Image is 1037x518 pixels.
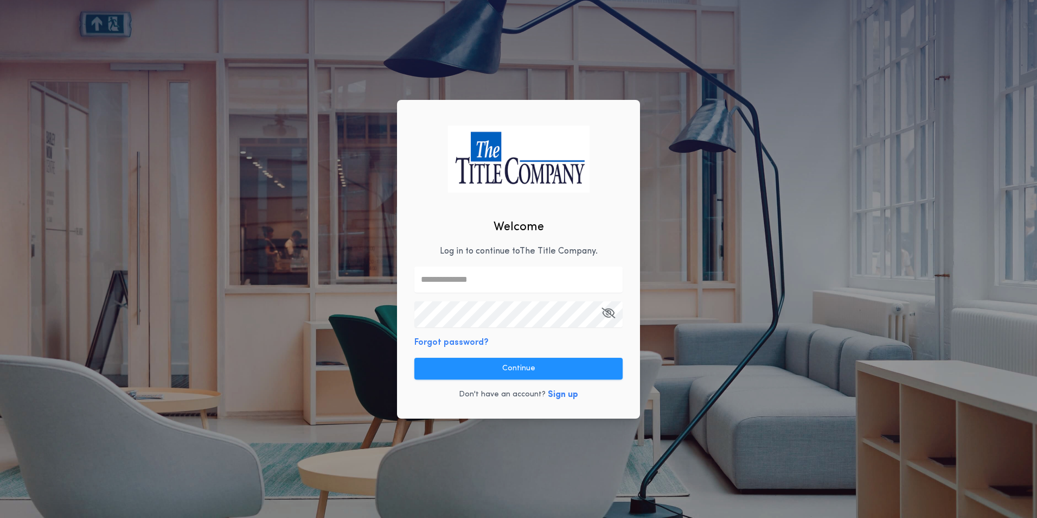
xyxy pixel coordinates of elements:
[440,245,598,258] p: Log in to continue to The Title Company .
[548,388,578,401] button: Sign up
[414,336,489,349] button: Forgot password?
[447,125,590,192] img: logo
[494,218,544,236] h2: Welcome
[459,389,546,400] p: Don't have an account?
[414,358,623,380] button: Continue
